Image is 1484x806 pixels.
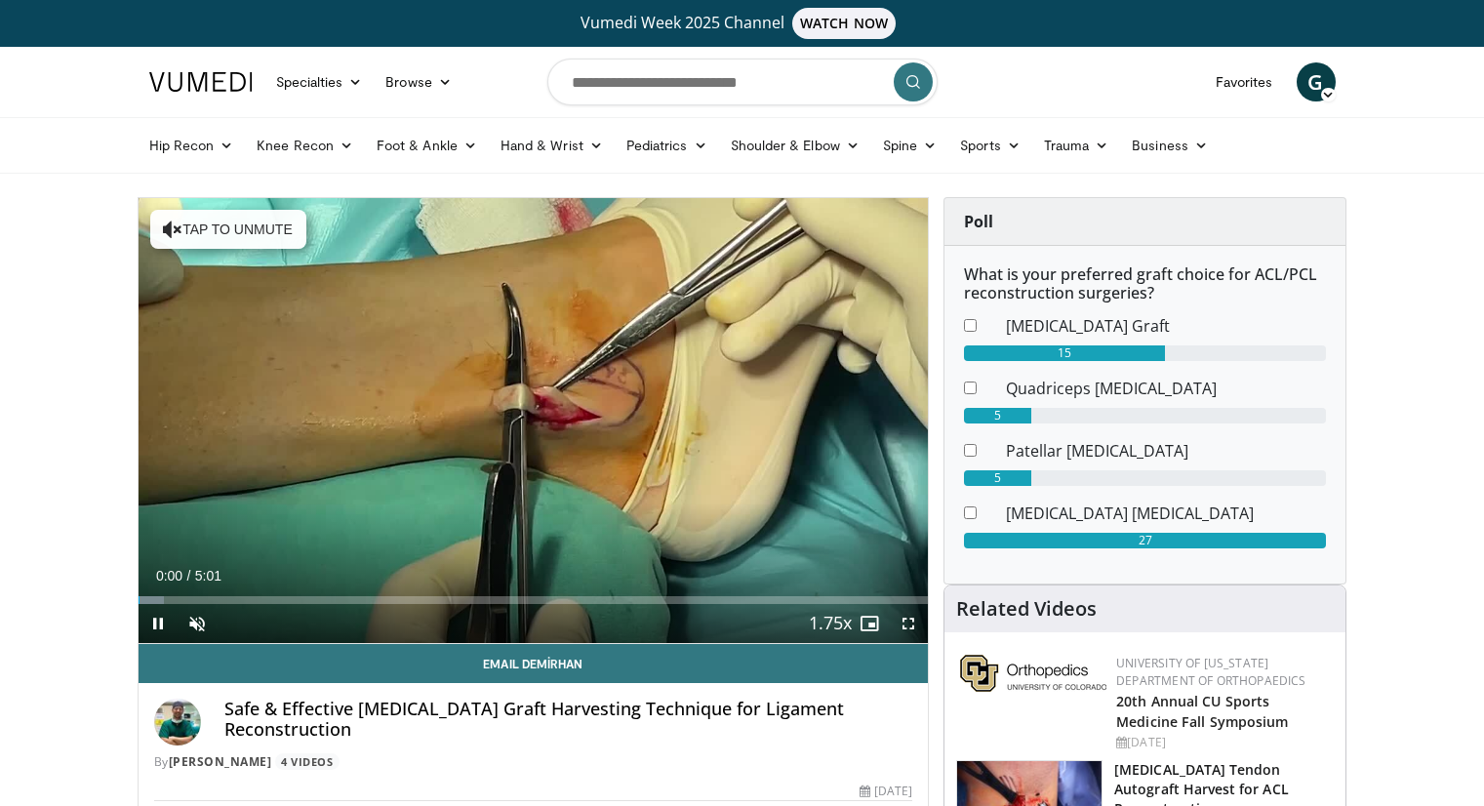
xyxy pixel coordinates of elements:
button: Playback Rate [811,604,850,643]
img: VuMedi Logo [149,72,253,92]
a: Business [1120,126,1220,165]
a: University of [US_STATE] Department of Orthopaedics [1116,655,1305,689]
strong: Poll [964,211,993,232]
a: Vumedi Week 2025 ChannelWATCH NOW [152,8,1333,39]
button: Unmute [178,604,217,643]
button: Pause [139,604,178,643]
div: [DATE] [860,783,912,800]
span: 0:00 [156,568,182,584]
button: Tap to unmute [150,210,306,249]
img: Avatar [154,699,201,746]
a: [PERSON_NAME] [169,753,272,770]
h4: Related Videos [956,597,1097,621]
a: Knee Recon [245,126,365,165]
a: Sports [948,126,1032,165]
div: 15 [964,345,1165,361]
a: 20th Annual CU Sports Medicine Fall Symposium [1116,692,1288,731]
span: WATCH NOW [792,8,896,39]
span: / [187,568,191,584]
div: 27 [964,533,1326,548]
div: 5 [964,408,1031,423]
a: Pediatrics [615,126,719,165]
dd: [MEDICAL_DATA] Graft [991,314,1341,338]
dd: Quadriceps [MEDICAL_DATA] [991,377,1341,400]
div: 5 [964,470,1031,486]
button: Enable picture-in-picture mode [850,604,889,643]
div: [DATE] [1116,734,1330,751]
a: Hip Recon [138,126,246,165]
a: 4 Videos [275,753,340,770]
a: G [1297,62,1336,101]
a: Favorites [1204,62,1285,101]
input: Search topics, interventions [547,59,938,105]
h4: Safe & Effective [MEDICAL_DATA] Graft Harvesting Technique for Ligament Reconstruction [224,699,913,741]
a: Hand & Wrist [489,126,615,165]
a: Spine [871,126,948,165]
h6: What is your preferred graft choice for ACL/PCL reconstruction surgeries? [964,265,1326,302]
a: Foot & Ankle [365,126,489,165]
a: Shoulder & Elbow [719,126,871,165]
div: By [154,753,913,771]
a: Trauma [1032,126,1121,165]
span: 5:01 [195,568,221,584]
div: Progress Bar [139,596,929,604]
dd: Patellar [MEDICAL_DATA] [991,439,1341,463]
video-js: Video Player [139,198,929,644]
img: 355603a8-37da-49b6-856f-e00d7e9307d3.png.150x105_q85_autocrop_double_scale_upscale_version-0.2.png [960,655,1106,692]
dd: [MEDICAL_DATA] [MEDICAL_DATA] [991,502,1341,525]
a: Specialties [264,62,375,101]
a: Email Demi̇rhan [139,644,929,683]
a: Browse [374,62,463,101]
button: Fullscreen [889,604,928,643]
